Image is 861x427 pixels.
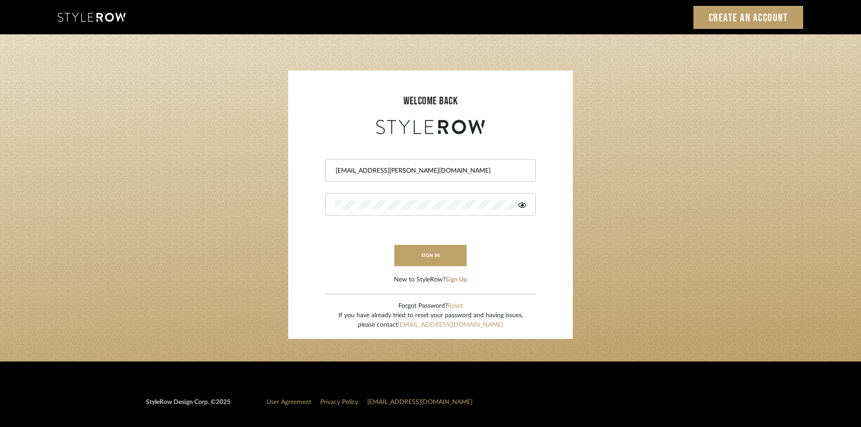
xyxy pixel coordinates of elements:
[693,6,804,29] a: Create an Account
[448,301,463,311] button: Reset
[338,311,523,330] div: If you have already tried to reset your password and having issues, please contact
[335,166,524,175] input: Email Address
[398,322,503,328] a: [EMAIL_ADDRESS][DOMAIN_NAME]
[445,275,467,285] button: Sign Up
[297,93,564,109] div: welcome back
[367,399,473,405] a: [EMAIL_ADDRESS][DOMAIN_NAME]
[267,399,311,405] a: User Agreement
[394,275,467,285] div: New to StyleRow?
[394,245,467,266] button: sign in
[146,398,230,414] div: StyleRow Design Corp. ©2025
[320,399,358,405] a: Privacy Policy
[338,301,523,311] div: Forgot Password?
